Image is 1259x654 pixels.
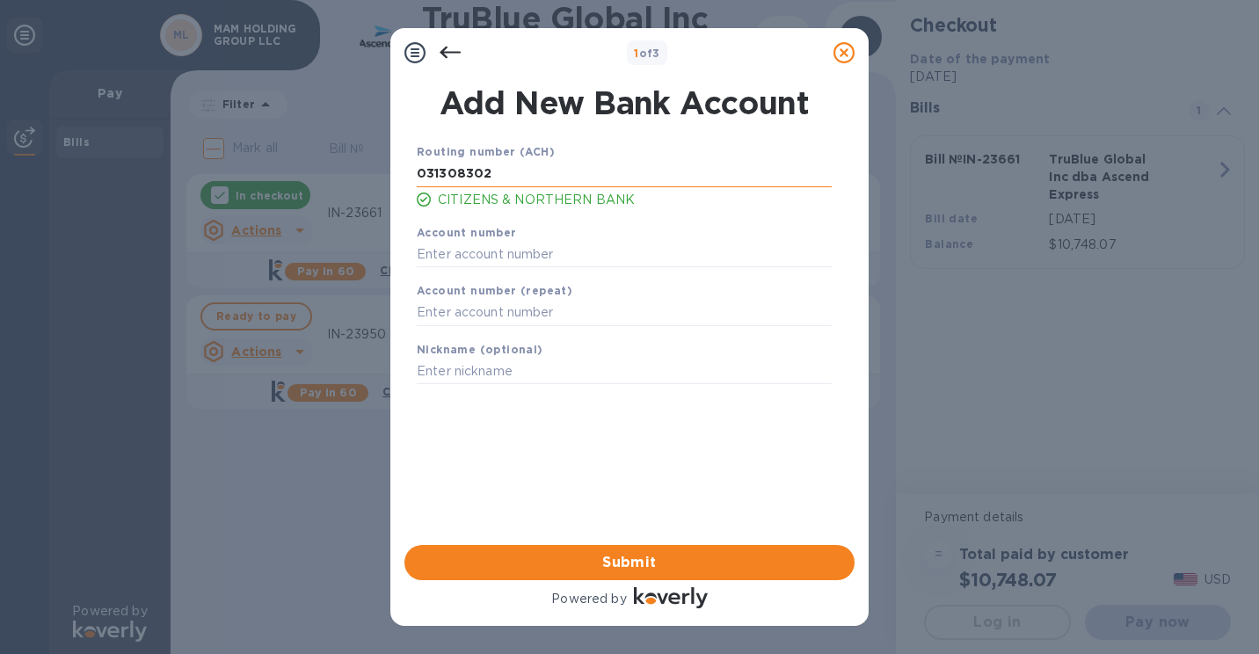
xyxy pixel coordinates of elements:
[417,359,832,385] input: Enter nickname
[417,226,517,239] b: Account number
[404,545,855,580] button: Submit
[417,300,832,326] input: Enter account number
[438,191,832,209] p: CITIZENS & NORTHERN BANK
[634,47,638,60] span: 1
[634,47,660,60] b: of 3
[417,284,572,297] b: Account number (repeat)
[406,84,842,121] h1: Add New Bank Account
[417,343,543,356] b: Nickname (optional)
[551,590,626,608] p: Powered by
[417,145,555,158] b: Routing number (ACH)
[417,241,832,267] input: Enter account number
[634,587,708,608] img: Logo
[418,552,841,573] span: Submit
[417,161,832,187] input: Enter routing number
